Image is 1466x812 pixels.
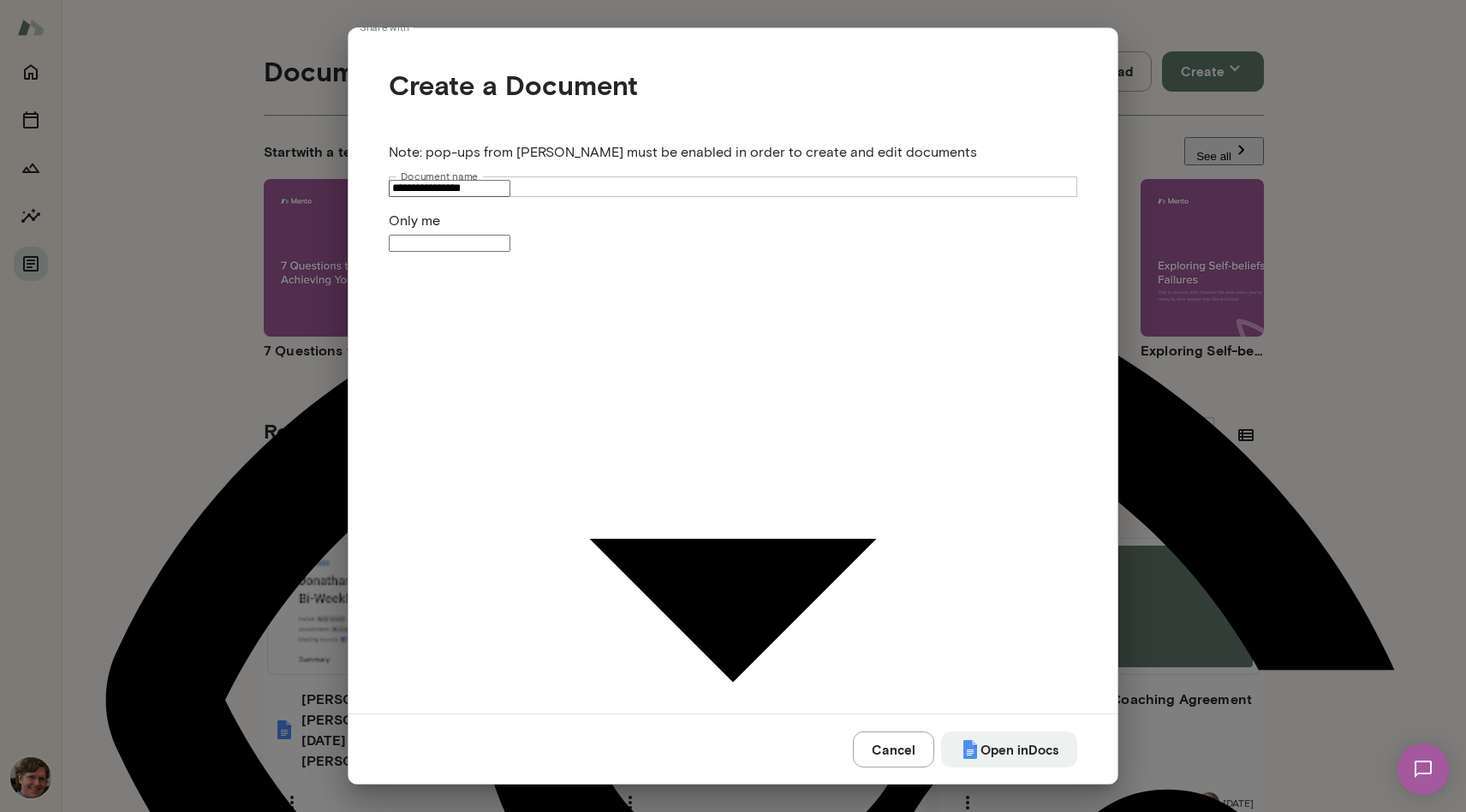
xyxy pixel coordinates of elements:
h4: Create a Document [389,69,1077,101]
div: Only me [389,211,1077,231]
button: Cancel [853,731,934,767]
label: Share with [360,20,409,34]
label: Document name [401,169,478,183]
button: Open inDocs [941,731,1077,767]
p: Note: pop-ups from [PERSON_NAME] must be enabled in order to create and edit documents [389,142,1022,163]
